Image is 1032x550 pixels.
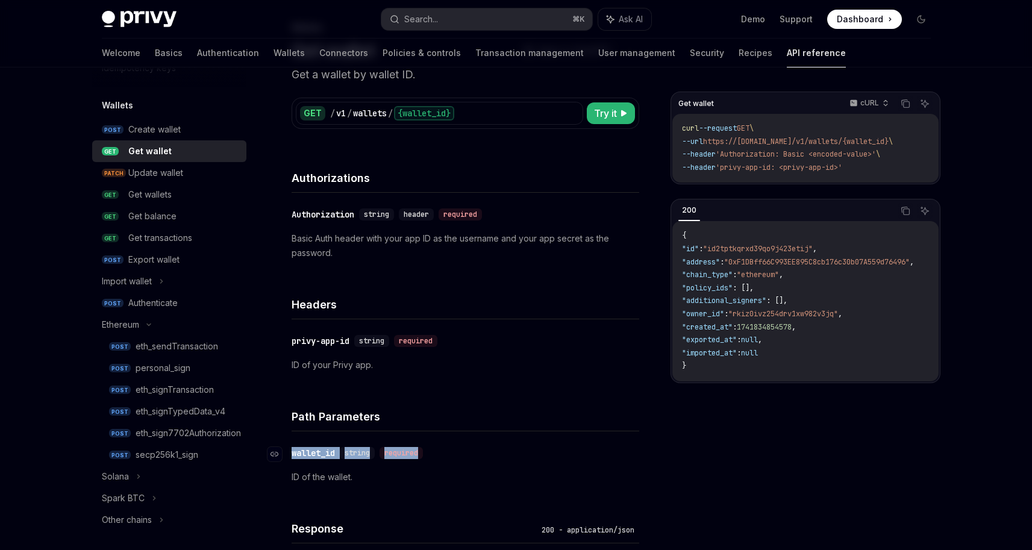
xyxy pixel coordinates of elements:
[197,39,259,67] a: Authentication
[128,209,177,223] div: Get balance
[813,244,817,254] span: ,
[92,292,246,314] a: POSTAuthenticate
[109,364,131,373] span: POST
[336,107,346,119] div: v1
[347,107,352,119] div: /
[102,255,124,264] span: POST
[758,335,762,345] span: ,
[827,10,902,29] a: Dashboard
[682,309,724,319] span: "owner_id"
[92,205,246,227] a: GETGet balance
[728,309,838,319] span: "rkiz0ivz254drv1xw982v3jq"
[439,208,482,220] div: required
[682,270,733,280] span: "chain_type"
[838,309,842,319] span: ,
[102,469,129,484] div: Solana
[724,309,728,319] span: :
[594,106,617,120] span: Try it
[587,102,635,124] button: Try it
[572,14,585,24] span: ⌘ K
[102,491,145,505] div: Spark BTC
[353,107,387,119] div: wallets
[394,335,437,347] div: required
[292,296,639,313] h4: Headers
[92,401,246,422] a: POSTeth_signTypedData_v4
[898,96,913,111] button: Copy the contents from the code block
[102,513,152,527] div: Other chains
[292,447,335,459] div: wallet_id
[109,342,131,351] span: POST
[292,231,639,260] p: Basic Auth header with your app ID as the username and your app secret as the password.
[780,13,813,25] a: Support
[860,98,879,108] p: cURL
[102,147,119,156] span: GET
[475,39,584,67] a: Transaction management
[678,203,700,217] div: 200
[716,163,842,172] span: 'privy-app-id: <privy-app-id>'
[766,296,787,305] span: : [],
[682,322,733,332] span: "created_at"
[682,244,699,254] span: "id"
[737,335,741,345] span: :
[792,322,796,332] span: ,
[739,39,772,67] a: Recipes
[292,470,639,484] p: ID of the wallet.
[724,257,910,267] span: "0xF1DBff66C993EE895C8cb176c30b07A559d76496"
[102,125,124,134] span: POST
[128,252,180,267] div: Export wallet
[682,163,716,172] span: --header
[102,317,139,332] div: Ethereum
[102,169,126,178] span: PATCH
[381,8,592,30] button: Search...⌘K
[92,162,246,184] a: PATCHUpdate wallet
[292,358,639,372] p: ID of your Privy app.
[364,210,389,219] span: string
[274,39,305,67] a: Wallets
[737,348,741,358] span: :
[910,257,914,267] span: ,
[876,149,880,159] span: \
[136,448,198,462] div: secp256k1_sign
[737,322,792,332] span: 1741834854578
[682,123,699,133] span: curl
[404,210,429,219] span: header
[682,137,703,146] span: --url
[404,12,438,27] div: Search...
[155,39,183,67] a: Basics
[136,383,214,397] div: eth_signTransaction
[319,39,368,67] a: Connectors
[128,231,192,245] div: Get transactions
[537,524,639,536] div: 200 - application/json
[749,123,754,133] span: \
[292,335,349,347] div: privy-app-id
[690,39,724,67] a: Security
[292,66,639,83] p: Get a wallet by wallet ID.
[359,336,384,346] span: string
[733,283,754,293] span: : [],
[699,123,737,133] span: --request
[128,166,183,180] div: Update wallet
[733,322,737,332] span: :
[92,184,246,205] a: GETGet wallets
[898,203,913,219] button: Copy the contents from the code block
[703,244,813,254] span: "id2tptkqrxd39qo9j423etij"
[737,270,779,280] span: "ethereum"
[109,429,131,438] span: POST
[737,123,749,133] span: GET
[92,422,246,444] a: POSTeth_sign7702Authorization
[779,270,783,280] span: ,
[889,137,893,146] span: \
[136,426,241,440] div: eth_sign7702Authorization
[598,39,675,67] a: User management
[102,11,177,28] img: dark logo
[136,404,225,419] div: eth_signTypedData_v4
[292,520,537,537] h4: Response
[136,339,218,354] div: eth_sendTransaction
[912,10,931,29] button: Toggle dark mode
[703,137,889,146] span: https://[DOMAIN_NAME]/v1/wallets/{wallet_id}
[917,203,933,219] button: Ask AI
[92,140,246,162] a: GETGet wallet
[682,296,766,305] span: "additional_signers"
[92,119,246,140] a: POSTCreate wallet
[917,96,933,111] button: Ask AI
